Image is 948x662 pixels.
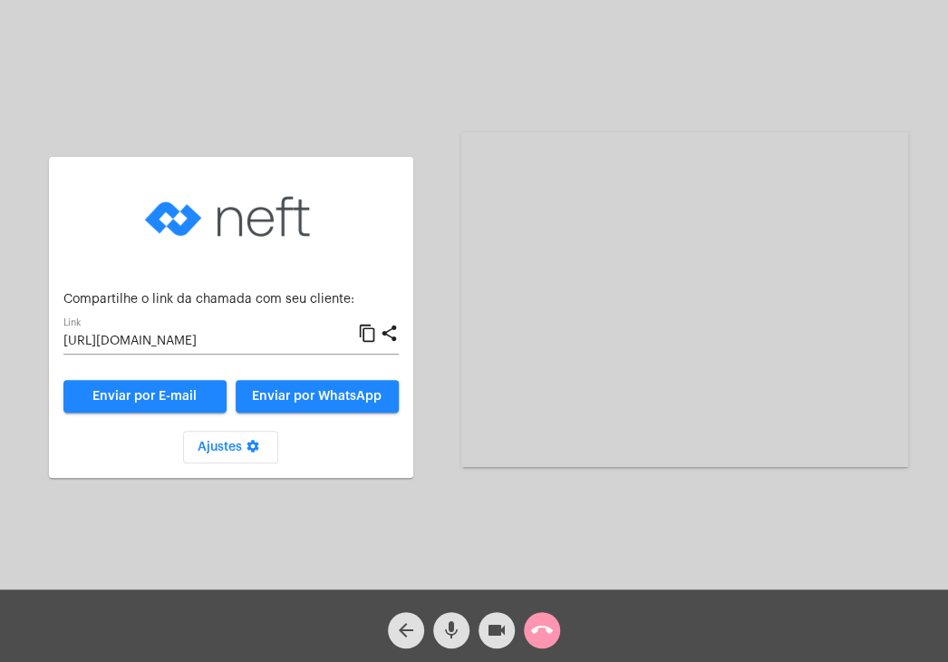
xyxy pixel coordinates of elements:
mat-icon: settings [242,439,264,461]
mat-icon: mic [440,619,462,641]
img: logo-neft-novo-2.png [140,171,322,262]
mat-icon: call_end [531,619,553,641]
span: Enviar por WhatsApp [252,390,382,403]
button: Ajustes [183,431,278,463]
mat-icon: share [380,323,399,345]
span: Ajustes [198,441,264,453]
p: Compartilhe o link da chamada com seu cliente: [63,293,399,307]
button: Enviar por WhatsApp [236,380,399,413]
span: Enviar por E-mail [92,390,197,403]
a: Enviar por E-mail [63,380,227,413]
mat-icon: videocam [486,619,508,641]
mat-icon: arrow_back [395,619,417,641]
mat-icon: content_copy [358,323,377,345]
